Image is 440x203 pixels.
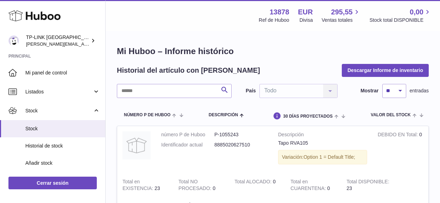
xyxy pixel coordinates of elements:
[173,173,229,197] td: 0
[8,177,97,189] a: Cerrar sesión
[342,64,429,77] button: Descargar Informe de inventario
[25,70,100,76] span: Mi panel de control
[214,131,268,138] dd: P-1055243
[322,17,361,24] span: Ventas totales
[322,7,361,24] a: 295,55 Ventas totales
[278,140,367,146] div: Tapo RVA105
[25,125,100,132] span: Stock
[25,89,93,95] span: Listados
[371,113,410,117] span: Valor del stock
[346,179,389,186] strong: Total DISPONIBLE
[300,17,313,24] div: Divisa
[117,46,429,57] h1: Mi Huboo – Informe histórico
[327,185,330,191] span: 0
[283,114,332,119] span: 30 DÍAS PROYECTADOS
[234,179,273,186] strong: Total ALOCADO
[25,107,93,114] span: Stock
[378,132,419,139] strong: DEBIDO EN Total
[278,150,367,164] div: Variación:
[372,126,428,173] td: 0
[117,173,173,197] td: 23
[270,7,289,17] strong: 13878
[26,34,89,47] div: TP-LINK [GEOGRAPHIC_DATA], SOCIEDAD LIMITADA
[341,173,397,197] td: 23
[303,154,355,160] span: Option 1 = Default Title;
[26,41,141,47] span: [PERSON_NAME][EMAIL_ADDRESS][DOMAIN_NAME]
[122,179,155,193] strong: Total en EXISTENCIA
[229,173,285,197] td: 0
[370,7,432,24] a: 0,00 Stock total DISPONIBLE
[25,143,100,149] span: Historial de stock
[410,7,423,17] span: 0,00
[278,131,367,140] strong: Descripción
[214,142,268,148] dd: 8885020627510
[290,179,327,193] strong: Total en CUARENTENA
[360,87,378,94] label: Mostrar
[117,66,260,75] h2: Historial del artículo con [PERSON_NAME]
[178,179,213,193] strong: Total NO PROCESADO
[124,113,170,117] span: número P de Huboo
[122,131,151,159] img: product image
[25,160,100,166] span: Añadir stock
[410,87,429,94] span: entradas
[8,35,19,46] img: celia.yan@tp-link.com
[161,142,214,148] dt: Identificador actual
[246,87,256,94] label: País
[370,17,432,24] span: Stock total DISPONIBLE
[331,7,353,17] span: 295,55
[209,113,238,117] span: Descripción
[298,7,313,17] strong: EUR
[161,131,214,138] dt: número P de Huboo
[259,17,289,24] div: Ref de Huboo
